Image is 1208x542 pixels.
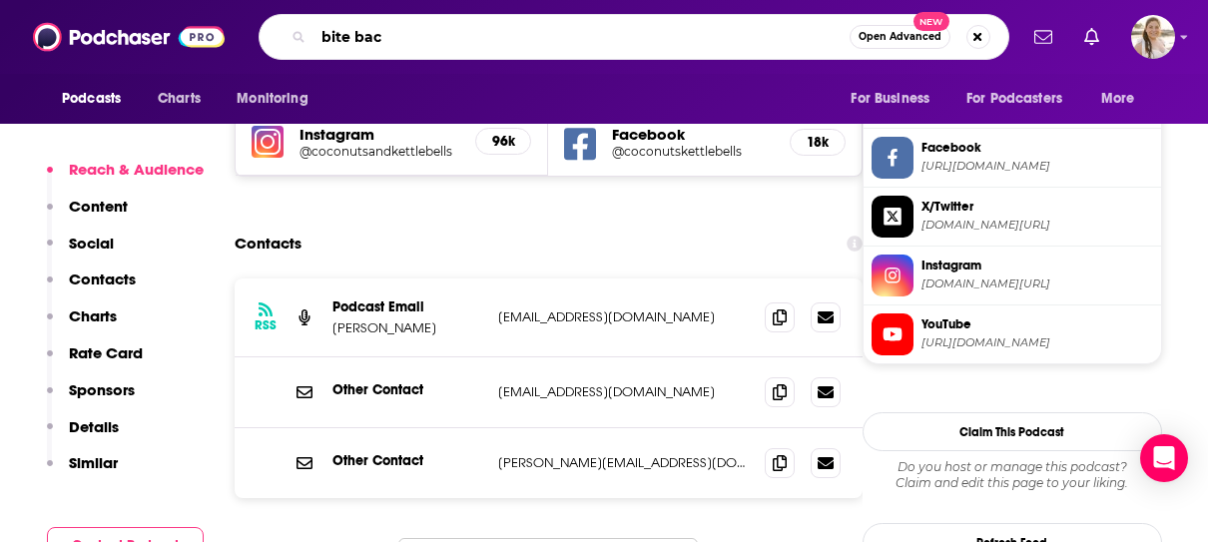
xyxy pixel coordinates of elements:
[921,257,1153,274] span: Instagram
[498,308,749,325] p: [EMAIL_ADDRESS][DOMAIN_NAME]
[332,298,482,315] p: Podcast Email
[69,234,114,253] p: Social
[300,125,459,144] h5: Instagram
[47,160,204,197] button: Reach & Audience
[237,85,307,113] span: Monitoring
[1131,15,1175,59] span: Logged in as acquavie
[1087,80,1160,118] button: open menu
[300,144,459,159] a: @coconutsandkettlebells
[332,452,482,469] p: Other Contact
[612,125,773,144] h5: Facebook
[47,453,118,490] button: Similar
[1140,434,1188,482] div: Open Intercom Messenger
[69,197,128,216] p: Content
[69,270,136,288] p: Contacts
[837,80,954,118] button: open menu
[47,234,114,271] button: Social
[498,383,749,400] p: [EMAIL_ADDRESS][DOMAIN_NAME]
[872,255,1153,296] a: Instagram[DOMAIN_NAME][URL]
[62,85,121,113] span: Podcasts
[47,270,136,306] button: Contacts
[69,453,118,472] p: Similar
[69,417,119,436] p: Details
[1026,20,1060,54] a: Show notifications dropdown
[47,417,119,454] button: Details
[259,14,1009,60] div: Search podcasts, credits, & more...
[252,126,284,158] img: iconImage
[223,80,333,118] button: open menu
[1101,85,1135,113] span: More
[921,315,1153,333] span: YouTube
[145,80,213,118] a: Charts
[921,218,1153,233] span: twitter.com/CoconutsKettles
[966,85,1062,113] span: For Podcasters
[807,134,829,151] h5: 18k
[859,32,941,42] span: Open Advanced
[1131,15,1175,59] img: User Profile
[913,12,949,31] span: New
[921,276,1153,291] span: instagram.com/coconutsandkettlebells
[492,133,514,150] h5: 96k
[498,454,749,471] p: [PERSON_NAME][EMAIL_ADDRESS][DOMAIN_NAME]
[872,313,1153,355] a: YouTube[URL][DOMAIN_NAME]
[47,380,135,417] button: Sponsors
[332,319,482,336] p: [PERSON_NAME]
[863,459,1162,475] span: Do you host or manage this podcast?
[235,225,302,263] h2: Contacts
[332,381,482,398] p: Other Contact
[158,85,201,113] span: Charts
[47,343,143,380] button: Rate Card
[921,139,1153,157] span: Facebook
[48,80,147,118] button: open menu
[851,85,929,113] span: For Business
[921,335,1153,350] span: https://www.youtube.com/@Coconutsandkettlebellspage
[612,144,773,159] a: @coconutskettlebells
[850,25,950,49] button: Open AdvancedNew
[1076,20,1107,54] a: Show notifications dropdown
[47,306,117,343] button: Charts
[921,198,1153,216] span: X/Twitter
[872,137,1153,179] a: Facebook[URL][DOMAIN_NAME]
[69,343,143,362] p: Rate Card
[921,159,1153,174] span: https://www.facebook.com/coconutskettlebells
[69,380,135,399] p: Sponsors
[872,196,1153,238] a: X/Twitter[DOMAIN_NAME][URL]
[863,459,1162,491] div: Claim and edit this page to your liking.
[255,317,277,333] h3: RSS
[1131,15,1175,59] button: Show profile menu
[69,306,117,325] p: Charts
[33,18,225,56] img: Podchaser - Follow, Share and Rate Podcasts
[953,80,1091,118] button: open menu
[69,160,204,179] p: Reach & Audience
[47,197,128,234] button: Content
[313,21,850,53] input: Search podcasts, credits, & more...
[863,412,1162,451] button: Claim This Podcast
